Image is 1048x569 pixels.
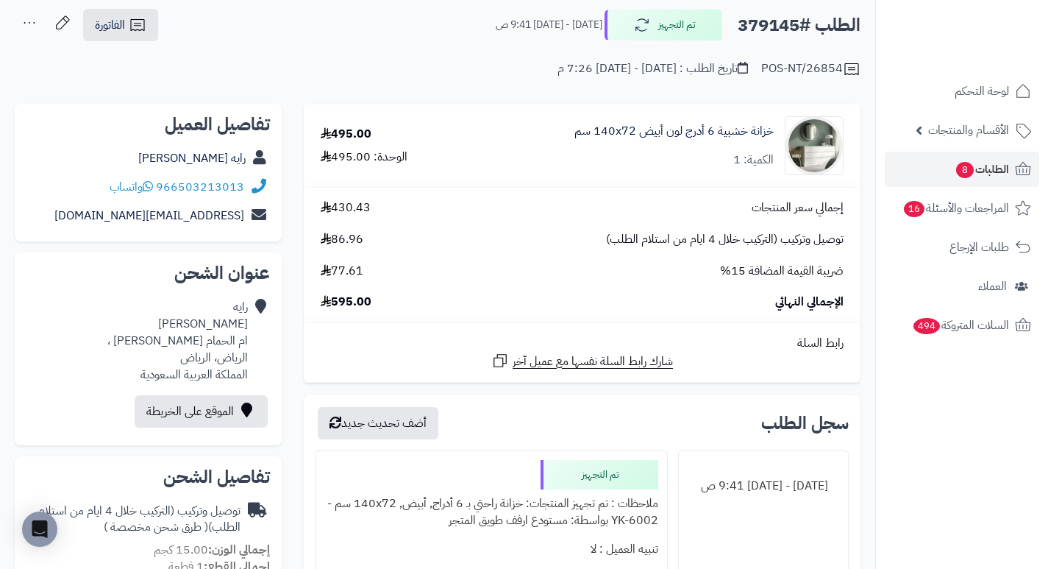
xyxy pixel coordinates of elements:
[978,276,1007,297] span: العملاء
[541,460,658,490] div: تم التجهيز
[949,237,1009,258] span: طلبات الإرجاع
[138,149,246,167] a: رايه [PERSON_NAME]
[321,199,371,216] span: 430.43
[496,18,602,32] small: [DATE] - [DATE] 9:41 ص
[54,207,244,225] a: [EMAIL_ADDRESS][DOMAIN_NAME]
[785,116,843,175] img: 1746709299-1702541934053-68567865785768-1000x1000-90x90.jpg
[913,318,940,334] span: 494
[775,294,844,311] span: الإجمالي النهائي
[928,120,1009,141] span: الأقسام والمنتجات
[321,149,407,166] div: الوحدة: 495.00
[110,178,153,196] a: واتساب
[955,81,1009,102] span: لوحة التحكم
[310,335,855,352] div: رابط السلة
[688,472,839,501] div: [DATE] - [DATE] 9:41 ص
[325,490,657,535] div: ملاحظات : تم تجهيز المنتجات: خزانة راحتي بـ 6 أدراج, أبيض, ‎140x72 سم‏ -YK-6002 بواسطة: مستودع ار...
[885,152,1039,187] a: الطلبات8
[321,263,363,280] span: 77.61
[761,414,849,432] h3: سجل الطلب
[95,16,125,34] span: الفاتورة
[26,503,240,537] div: توصيل وتركيب (التركيب خلال 4 ايام من استلام الطلب)
[107,299,248,383] div: رايه [PERSON_NAME] ام الحمام [PERSON_NAME] ، الرياض، الرياض المملكة العربية السعودية
[955,159,1009,180] span: الطلبات
[902,198,1009,219] span: المراجعات والأسئلة
[720,263,844,280] span: ضريبة القيمة المضافة 15%
[325,535,657,564] div: تنبيه العميل : لا
[208,541,270,559] strong: إجمالي الوزن:
[26,116,270,133] h2: تفاصيل العميل
[321,231,363,248] span: 86.96
[885,308,1039,343] a: السلات المتروكة494
[321,126,371,143] div: 495.00
[904,201,924,217] span: 16
[761,60,860,78] div: POS-NT/26854
[135,395,268,428] a: الموقع على الخريطة
[104,518,208,536] span: ( طرق شحن مخصصة )
[513,353,673,370] span: شارك رابط السلة نفسها مع عميل آخر
[22,512,57,547] div: Open Intercom Messenger
[26,264,270,282] h2: عنوان الشحن
[752,199,844,216] span: إجمالي سعر المنتجات
[83,9,158,41] a: الفاتورة
[885,74,1039,109] a: لوحة التحكم
[574,123,774,140] a: خزانة خشبية 6 أدرج لون أبيض 140x72 سم
[605,10,722,40] button: تم التجهيز
[885,230,1039,265] a: طلبات الإرجاع
[26,468,270,486] h2: تفاصيل الشحن
[885,269,1039,304] a: العملاء
[885,191,1039,226] a: المراجعات والأسئلة16
[912,315,1009,336] span: السلات المتروكة
[156,178,244,196] a: 966503213013
[606,231,844,248] span: توصيل وتركيب (التركيب خلال 4 ايام من استلام الطلب)
[491,352,673,370] a: شارك رابط السلة نفسها مع عميل آخر
[738,10,860,40] h2: الطلب #379145
[956,162,974,178] span: 8
[154,541,270,559] small: 15.00 كجم
[318,407,438,439] button: أضف تحديث جديد
[733,152,774,169] div: الكمية: 1
[557,60,748,77] div: تاريخ الطلب : [DATE] - [DATE] 7:26 م
[321,294,371,311] span: 595.00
